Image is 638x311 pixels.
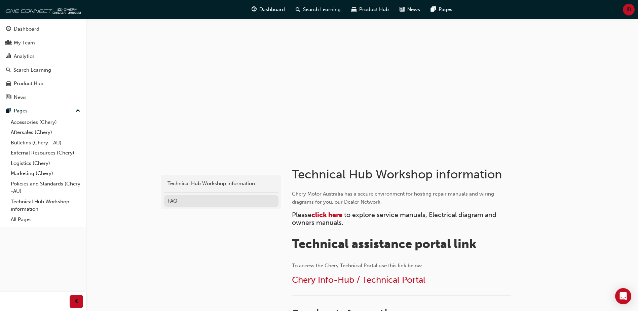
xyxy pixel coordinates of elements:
img: oneconnect [3,3,81,16]
a: FAQ [164,195,278,207]
a: Chery Info-Hub / Technical Portal [292,275,425,285]
span: prev-icon [74,298,79,306]
span: car-icon [6,81,11,87]
div: Dashboard [14,25,39,33]
a: Policies and Standards (Chery -AU) [8,179,83,197]
a: Analytics [3,50,83,63]
span: IB [627,6,631,13]
span: Pages [439,6,452,13]
div: News [14,94,27,101]
a: search-iconSearch Learning [290,3,346,16]
a: External Resources (Chery) [8,148,83,158]
a: Search Learning [3,64,83,76]
div: Open Intercom Messenger [615,288,631,304]
span: news-icon [6,95,11,101]
span: car-icon [351,5,356,14]
button: IB [623,4,635,15]
span: chart-icon [6,54,11,60]
a: Marketing (Chery) [8,168,83,179]
span: news-icon [400,5,405,14]
span: search-icon [296,5,300,14]
span: News [407,6,420,13]
div: Product Hub [14,80,43,88]
div: Search Learning [13,66,51,74]
a: news-iconNews [394,3,425,16]
div: Technical Hub Workshop information [167,180,275,187]
span: Product Hub [359,6,389,13]
a: click here [311,211,342,219]
a: My Team [3,37,83,49]
div: Pages [14,107,28,115]
span: Search Learning [303,6,341,13]
span: Please [292,211,311,219]
a: Technical Hub Workshop information [164,178,278,189]
div: Analytics [14,53,35,60]
div: My Team [14,39,35,47]
a: car-iconProduct Hub [346,3,394,16]
button: Pages [3,105,83,117]
span: Dashboard [259,6,285,13]
span: Technical assistance portal link [292,237,477,251]
a: All Pages [8,214,83,225]
a: Dashboard [3,23,83,35]
span: search-icon [6,67,11,73]
a: Logistics (Chery) [8,158,83,169]
a: News [3,91,83,104]
a: Bulletins (Chery - AU) [8,138,83,148]
span: guage-icon [252,5,257,14]
a: Aftersales (Chery) [8,127,83,138]
a: pages-iconPages [425,3,458,16]
a: Product Hub [3,77,83,90]
span: people-icon [6,40,11,46]
span: guage-icon [6,26,11,32]
a: Accessories (Chery) [8,117,83,128]
span: up-icon [76,107,80,115]
a: guage-iconDashboard [246,3,290,16]
button: DashboardMy TeamAnalyticsSearch LearningProduct HubNews [3,22,83,105]
a: Technical Hub Workshop information [8,197,83,214]
h1: Technical Hub Workshop information [292,167,513,182]
div: FAQ [167,197,275,205]
span: Chery Motor Australia has a secure environment for hosting repair manuals and wiring diagrams for... [292,191,495,205]
span: pages-icon [431,5,436,14]
span: pages-icon [6,108,11,114]
span: to explore service manuals, Electrical diagram and owners manuals. [292,211,498,227]
span: To access the Chery Technical Portal use this link below [292,263,422,269]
